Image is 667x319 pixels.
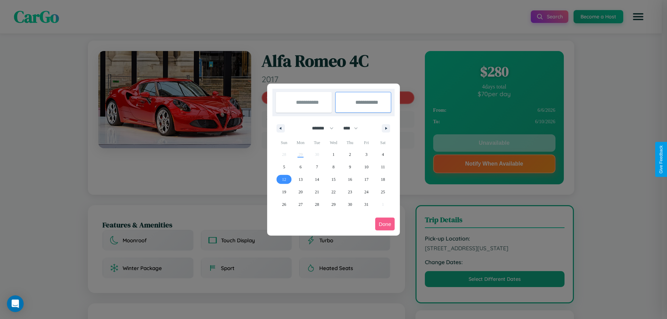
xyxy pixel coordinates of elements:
[358,173,374,186] button: 17
[292,198,308,211] button: 27
[276,161,292,173] button: 5
[298,198,303,211] span: 27
[309,198,325,211] button: 28
[358,148,374,161] button: 3
[298,173,303,186] span: 13
[332,161,335,173] span: 8
[381,186,385,198] span: 25
[348,173,352,186] span: 16
[298,186,303,198] span: 20
[325,137,341,148] span: Wed
[309,161,325,173] button: 7
[292,186,308,198] button: 20
[375,173,391,186] button: 18
[276,173,292,186] button: 12
[375,218,395,230] button: Done
[282,186,286,198] span: 19
[283,161,285,173] span: 5
[342,148,358,161] button: 2
[332,148,335,161] span: 1
[309,173,325,186] button: 14
[282,173,286,186] span: 12
[292,173,308,186] button: 13
[299,161,302,173] span: 6
[349,161,351,173] span: 9
[292,137,308,148] span: Mon
[316,161,318,173] span: 7
[331,173,336,186] span: 15
[659,145,664,174] div: Give Feedback
[375,148,391,161] button: 4
[365,148,368,161] span: 3
[325,161,341,173] button: 8
[276,198,292,211] button: 26
[342,173,358,186] button: 16
[364,173,369,186] span: 17
[309,137,325,148] span: Tue
[325,198,341,211] button: 29
[325,148,341,161] button: 1
[282,198,286,211] span: 26
[348,186,352,198] span: 23
[358,161,374,173] button: 10
[342,137,358,148] span: Thu
[381,161,385,173] span: 11
[292,161,308,173] button: 6
[364,186,369,198] span: 24
[276,137,292,148] span: Sun
[342,186,358,198] button: 23
[375,186,391,198] button: 25
[315,198,319,211] span: 28
[342,161,358,173] button: 9
[309,186,325,198] button: 21
[358,198,374,211] button: 31
[348,198,352,211] span: 30
[315,186,319,198] span: 21
[331,186,336,198] span: 22
[276,186,292,198] button: 19
[364,161,369,173] span: 10
[382,148,384,161] span: 4
[325,186,341,198] button: 22
[381,173,385,186] span: 18
[364,198,369,211] span: 31
[375,137,391,148] span: Sat
[358,186,374,198] button: 24
[331,198,336,211] span: 29
[349,148,351,161] span: 2
[342,198,358,211] button: 30
[325,173,341,186] button: 15
[358,137,374,148] span: Fri
[7,295,24,312] div: Open Intercom Messenger
[375,161,391,173] button: 11
[315,173,319,186] span: 14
